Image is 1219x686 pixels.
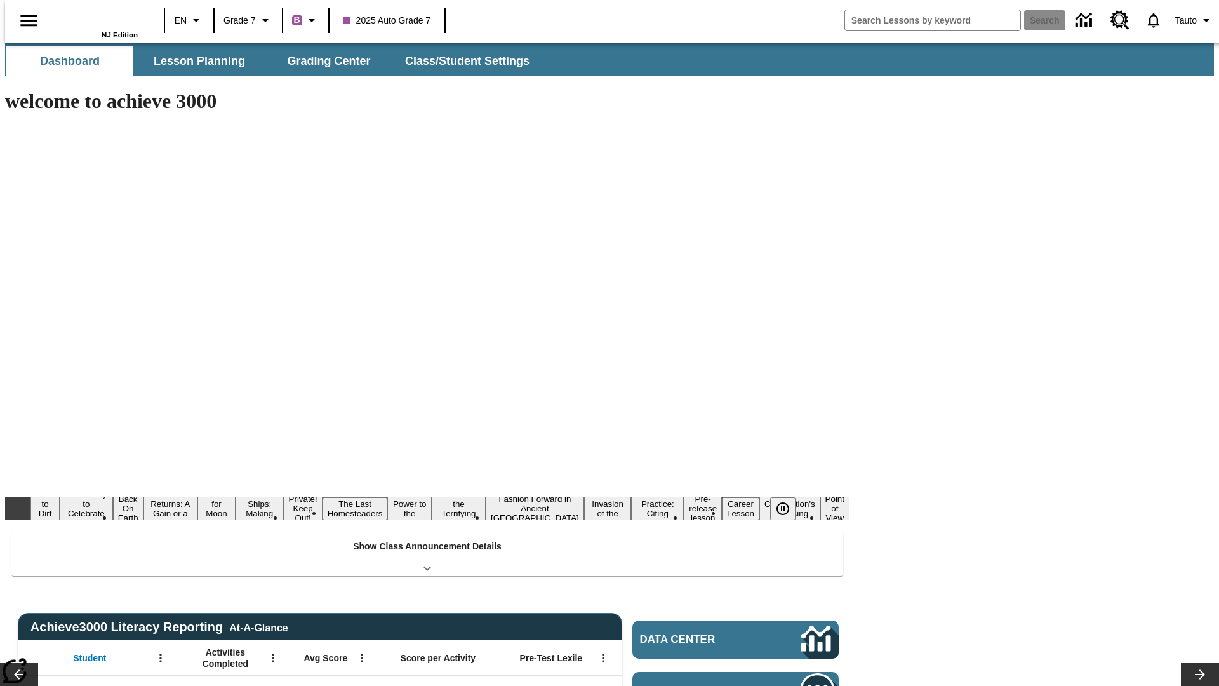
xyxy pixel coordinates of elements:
button: Slide 11 Fashion Forward in Ancient Rome [486,492,584,525]
button: Language: EN, Select a language [169,9,210,32]
button: Class/Student Settings [395,46,540,76]
button: Slide 10 Attack of the Terrifying Tomatoes [432,488,486,530]
button: Slide 9 Solar Power to the People [387,488,432,530]
a: Resource Center, Will open in new tab [1103,3,1137,37]
h1: welcome to achieve 3000 [5,90,849,113]
span: EN [175,14,187,27]
button: Slide 14 Pre-release lesson [684,492,722,525]
span: B [294,12,300,28]
button: Slide 3 Back On Earth [113,492,143,525]
button: Grade: Grade 7, Select a grade [218,9,278,32]
span: Grade 7 [223,14,256,27]
button: Boost Class color is purple. Change class color [287,9,324,32]
button: Open Menu [151,649,170,668]
span: Avg Score [303,652,347,664]
div: At-A-Glance [229,620,288,634]
div: Show Class Announcement Details [11,532,843,576]
a: Data Center [1068,3,1103,38]
button: Slide 6 Cruise Ships: Making Waves [236,488,284,530]
span: NJ Edition [102,31,138,39]
button: Slide 1 Born to Dirt Bike [30,488,60,530]
button: Slide 12 The Invasion of the Free CD [584,488,632,530]
span: Activities Completed [183,647,267,669]
a: Notifications [1137,4,1170,37]
button: Open Menu [352,649,371,668]
p: Show Class Announcement Details [353,540,502,553]
button: Slide 7 Private! Keep Out! [284,492,323,525]
button: Slide 13 Mixed Practice: Citing Evidence [631,488,684,530]
button: Slide 17 Point of View [820,492,849,525]
a: Home [55,6,138,31]
button: Lesson Planning [136,46,263,76]
button: Open Menu [263,649,283,668]
button: Slide 15 Career Lesson [722,497,759,520]
input: search field [845,10,1020,30]
span: Pre-Test Lexile [520,652,583,664]
button: Slide 5 Time for Moon Rules? [197,488,236,530]
span: Student [73,652,106,664]
button: Open Menu [594,649,613,668]
button: Lesson carousel, Next [1181,663,1219,686]
button: Slide 8 The Last Homesteaders [323,497,388,520]
button: Open side menu [10,2,48,39]
div: SubNavbar [5,46,541,76]
span: Score per Activity [401,652,476,664]
button: Pause [770,497,796,520]
a: Data Center [632,621,839,659]
button: Profile/Settings [1170,9,1219,32]
span: 2025 Auto Grade 7 [343,14,431,27]
div: SubNavbar [5,43,1214,76]
button: Slide 16 The Constitution's Balancing Act [759,488,820,530]
button: Dashboard [6,46,133,76]
div: Pause [770,497,808,520]
div: Home [55,4,138,39]
span: Achieve3000 Literacy Reporting [30,620,288,635]
button: Slide 4 Free Returns: A Gain or a Drain? [143,488,198,530]
button: Slide 2 Get Ready to Celebrate Juneteenth! [60,488,113,530]
button: Grading Center [265,46,392,76]
span: Data Center [640,633,759,646]
span: Tauto [1175,14,1197,27]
